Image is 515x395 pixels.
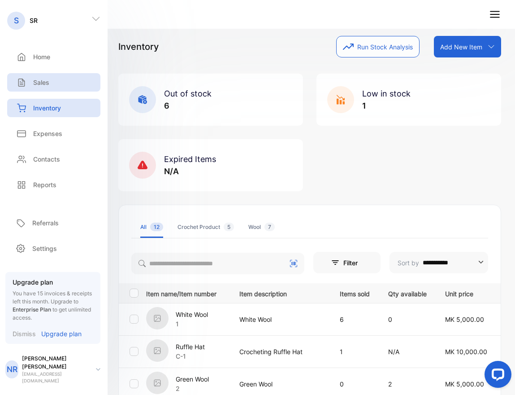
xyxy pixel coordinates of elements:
[164,100,212,112] p: 6
[41,329,82,338] p: Upgrade plan
[445,287,488,298] p: Unit price
[388,347,427,356] p: N/A
[362,89,411,98] span: Low in stock
[33,52,50,61] p: Home
[7,364,17,375] p: NR
[13,277,93,287] p: Upgrade plan
[224,223,234,231] span: 5
[398,258,419,268] p: Sort by
[164,154,216,164] span: Expired Items
[440,42,482,52] p: Add New Item
[146,339,169,362] img: item
[176,351,205,361] p: C-1
[140,223,163,231] div: All
[340,347,370,356] p: 1
[164,165,216,177] p: N/A
[30,16,38,25] p: SR
[22,371,89,384] p: [EMAIL_ADDRESS][DOMAIN_NAME]
[445,316,484,323] span: MK 5,000.00
[264,223,275,231] span: 7
[340,379,370,389] p: 0
[388,379,427,389] p: 2
[239,315,321,324] p: White Wool
[336,36,420,57] button: Run Stock Analysis
[146,287,228,298] p: Item name/Item number
[14,15,19,26] p: S
[388,315,427,324] p: 0
[13,329,36,338] p: Dismiss
[33,103,61,113] p: Inventory
[340,315,370,324] p: 6
[33,78,49,87] p: Sales
[176,374,209,384] p: Green Wool
[248,223,275,231] div: Wool
[13,306,51,313] span: Enterprise Plan
[176,384,209,393] p: 2
[176,342,205,351] p: Ruffle Hat
[33,180,56,189] p: Reports
[445,380,484,388] span: MK 5,000.00
[177,223,234,231] div: Crochet Product
[13,290,93,322] p: You have 15 invoices & receipts left this month.
[445,348,487,355] span: MK 10,000.00
[176,319,208,329] p: 1
[33,154,60,164] p: Contacts
[164,89,212,98] span: Out of stock
[388,287,427,298] p: Qty available
[146,372,169,394] img: item
[146,307,169,329] img: item
[33,129,62,138] p: Expenses
[118,40,159,53] p: Inventory
[13,298,91,321] span: Upgrade to to get unlimited access.
[32,218,59,228] p: Referrals
[239,347,321,356] p: Crocheting Ruffle Hat
[362,100,411,112] p: 1
[389,252,488,273] button: Sort by
[340,287,370,298] p: Items sold
[22,355,89,371] p: [PERSON_NAME] [PERSON_NAME]
[176,310,208,319] p: White Wool
[239,287,321,298] p: Item description
[150,223,163,231] span: 12
[239,379,321,389] p: Green Wool
[32,244,57,253] p: Settings
[477,357,515,395] iframe: LiveChat chat widget
[36,329,82,338] a: Upgrade plan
